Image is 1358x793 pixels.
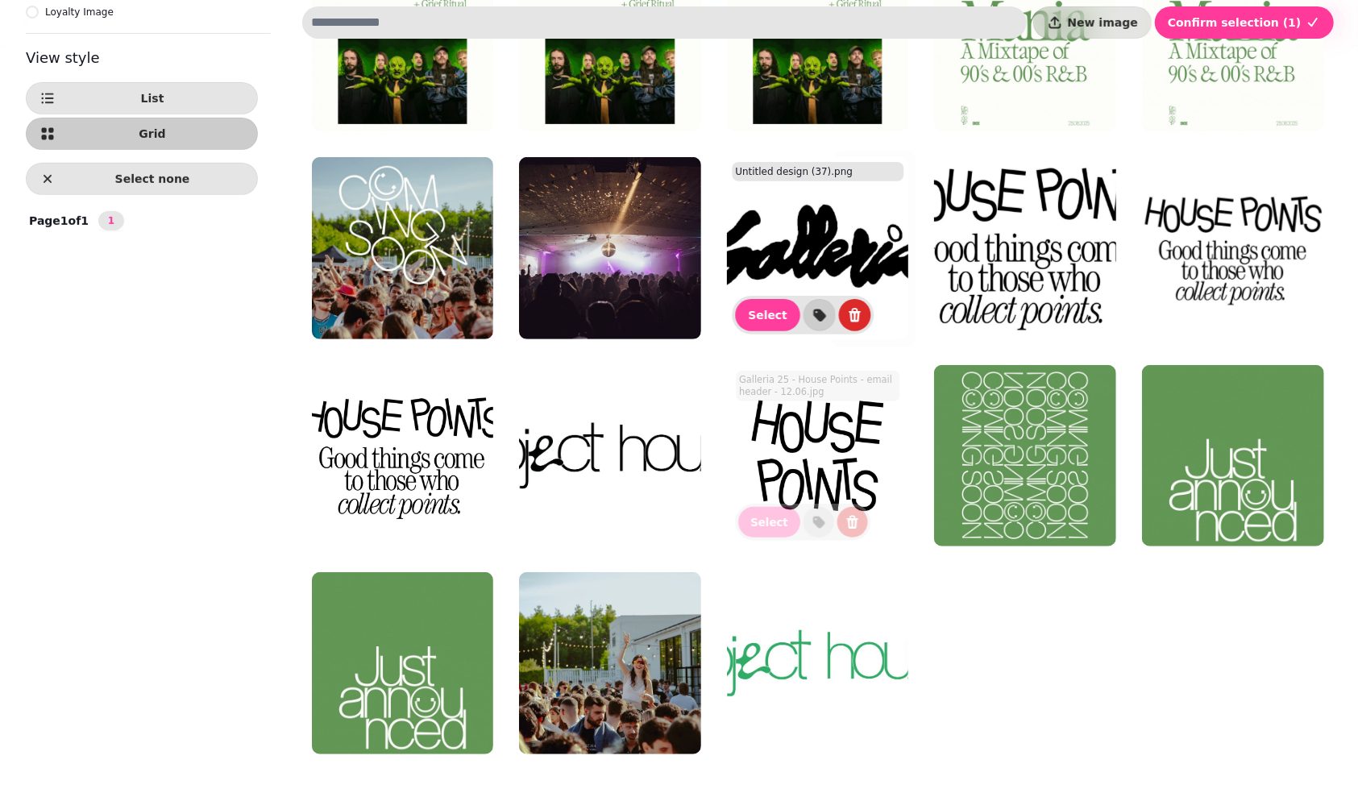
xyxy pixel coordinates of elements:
span: List [60,93,244,104]
span: Loyalty Image [45,4,114,20]
button: Select none [26,163,258,195]
button: 1 [98,211,124,230]
img: Screenshot 2025-08-14 at 12.38.37.png [519,157,701,339]
span: New image [1068,17,1138,28]
img: Untitled design (37).png [727,157,909,339]
span: 1 [105,216,118,226]
img: Untitled design (35).png [1142,157,1324,339]
img: Just Announced PH GIF.gif [1142,365,1324,547]
nav: Pagination [98,211,124,230]
span: Grid [60,128,244,139]
p: Galleria 25 - House Points - email header - 12.06.jpg [739,374,896,398]
span: Select none [60,173,244,185]
img: mischief open air 01-06 (39 of 61).jpg [519,572,701,754]
p: Untitled design (37).png [735,165,853,178]
img: Galleria 25 - House Points - email header - 12.062.jpg [312,365,494,547]
button: New image [1033,6,1152,39]
span: Select [750,517,787,528]
span: Confirm selection ( 1 ) [1168,17,1302,28]
h3: View style [26,47,258,69]
button: delete [838,299,870,331]
button: delete [837,507,867,538]
button: Select [735,299,799,331]
img: Untitled design (36).png [934,157,1116,339]
button: Grid [26,118,258,150]
img: Project House Secondary Logo BLACK long 02.05 (1).png [519,365,701,547]
img: Coming Soon PH GIF.gif [934,365,1116,547]
img: Just Announced PH GIF.gif [312,572,494,754]
p: Page 1 of 1 [23,213,95,229]
button: Select [738,507,800,538]
img: Project House Secondary Logo GREEN long 02.05 (1).png [727,572,909,754]
img: Galleria 25 - House Points - email header - 12.06.jpg [727,365,909,547]
img: PH 25 - Digital assets - images - ig tile - 03.043 (1).jpg [312,157,494,339]
button: Confirm selection (1) [1155,6,1334,39]
button: List [26,82,258,114]
span: Select [748,309,787,321]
